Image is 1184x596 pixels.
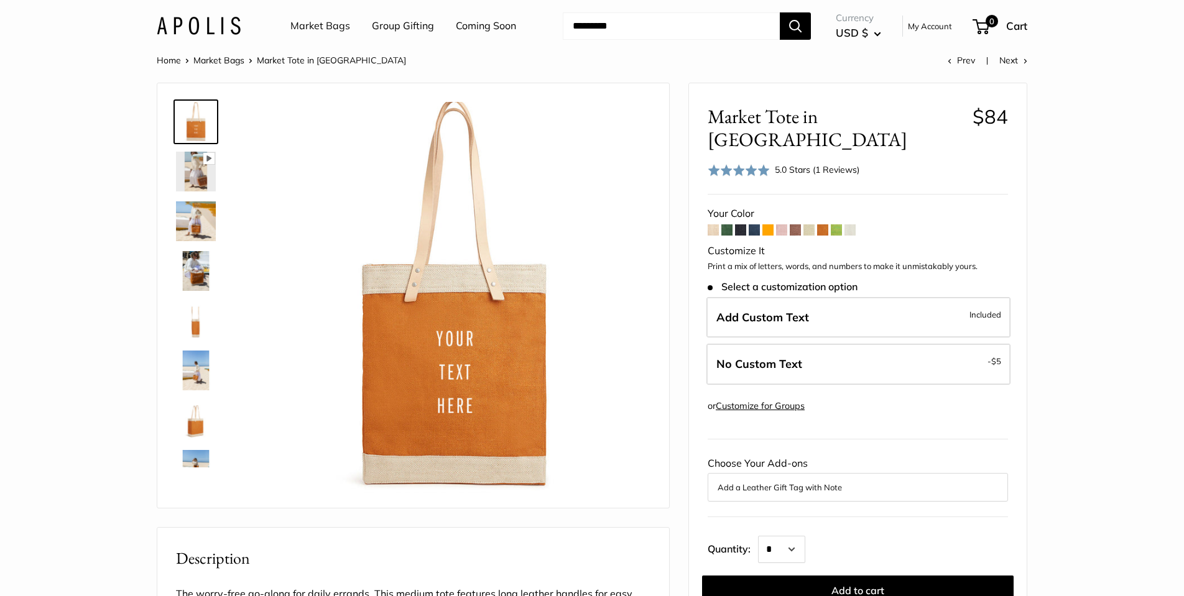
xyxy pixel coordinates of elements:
nav: Breadcrumb [157,52,406,68]
label: Quantity: [708,532,758,563]
a: Customize for Groups [716,400,805,411]
a: Market Tote in Cognac [173,149,218,194]
a: Market Bags [193,55,244,66]
span: USD $ [836,26,868,39]
button: Add a Leather Gift Tag with Note [718,480,998,495]
label: Leave Blank [706,344,1011,385]
a: Next [999,55,1027,66]
img: Market Tote in Cognac [176,201,216,241]
img: Apolis [157,17,241,35]
span: Add Custom Text [716,310,809,324]
img: Market Tote in Cognac [176,301,216,341]
a: 0 Cart [974,16,1027,36]
span: Select a customization option [708,281,858,293]
img: Market Tote in Cognac [176,450,216,490]
a: Market Tote in Cognac [173,348,218,393]
span: Included [969,307,1001,322]
button: Search [780,12,811,40]
a: Market Tote in Cognac [173,249,218,293]
a: My Account [908,19,952,34]
span: 0 [986,15,998,27]
div: Customize It [708,242,1008,260]
span: Market Tote in [GEOGRAPHIC_DATA] [257,55,406,66]
label: Add Custom Text [706,297,1011,338]
h2: Description [176,546,650,571]
span: - [987,354,1001,369]
img: Market Tote in Cognac [176,351,216,390]
a: Coming Soon [456,17,516,35]
span: Market Tote in [GEOGRAPHIC_DATA] [708,105,963,151]
a: Market Tote in Cognac [173,298,218,343]
span: No Custom Text [716,357,802,371]
div: 5.0 Stars (1 Reviews) [708,161,859,179]
p: Print a mix of letters, words, and numbers to make it unmistakably yours. [708,260,1008,273]
a: Group Gifting [372,17,434,35]
a: Market Bags [290,17,350,35]
img: Market Tote in Cognac [176,251,216,291]
span: $5 [991,356,1001,366]
span: $84 [973,104,1008,129]
span: Cart [1006,19,1027,32]
div: Your Color [708,204,1008,223]
a: Market Tote in Cognac [173,99,218,144]
a: Market Tote in Cognac [173,447,218,492]
div: or [708,398,805,415]
img: Market Tote in Cognac [176,152,216,191]
img: Market Tote in Cognac [176,102,216,142]
a: Market Tote in Cognac [173,199,218,244]
input: Search... [563,12,780,40]
a: Prev [948,55,975,66]
span: Currency [836,9,881,27]
img: Market Tote in Cognac [176,400,216,440]
button: USD $ [836,23,881,43]
div: Choose Your Add-ons [708,454,1008,502]
div: 5.0 Stars (1 Reviews) [775,163,859,177]
a: Home [157,55,181,66]
a: Market Tote in Cognac [173,398,218,442]
img: Market Tote in Cognac [257,102,650,495]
